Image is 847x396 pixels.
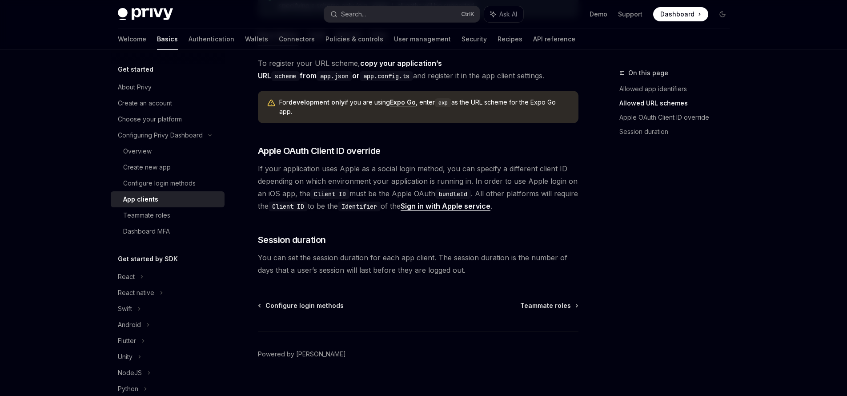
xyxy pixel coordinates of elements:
[157,28,178,50] a: Basics
[111,111,225,127] a: Choose your platform
[118,335,136,346] div: Flutter
[123,194,158,205] div: App clients
[401,202,490,211] a: Sign in with Apple service
[317,71,352,81] code: app.json
[618,10,642,19] a: Support
[258,251,578,276] span: You can set the session duration for each app client. The session duration is the number of days ...
[520,301,578,310] a: Teammate roles
[111,79,225,95] a: About Privy
[461,11,474,18] span: Ctrl K
[619,96,737,110] a: Allowed URL schemes
[111,175,225,191] a: Configure login methods
[310,189,349,199] code: Client ID
[324,6,480,22] button: Search...CtrlK
[394,28,451,50] a: User management
[118,8,173,20] img: dark logo
[325,28,383,50] a: Policies & controls
[715,7,730,21] button: Toggle dark mode
[258,350,346,359] a: Powered by [PERSON_NAME]
[660,10,694,19] span: Dashboard
[111,223,225,239] a: Dashboard MFA
[338,202,381,211] code: Identifier
[118,130,203,141] div: Configuring Privy Dashboard
[258,57,578,82] span: To register your URL scheme, and register it in the app client settings.
[435,189,471,199] code: bundleId
[271,71,300,81] code: scheme
[111,207,225,223] a: Teammate roles
[628,68,668,78] span: On this page
[118,114,182,125] div: Choose your platform
[435,98,451,107] code: exp
[118,98,172,109] div: Create an account
[258,162,578,212] span: If your application uses Apple as a social login method, you can specify a different client ID de...
[118,352,132,362] div: Unity
[498,28,522,50] a: Recipes
[259,301,344,310] a: Configure login methods
[111,143,225,159] a: Overview
[269,202,308,211] code: Client ID
[118,82,152,93] div: About Privy
[619,125,737,139] a: Session duration
[118,254,178,264] h5: Get started by SDK
[111,159,225,175] a: Create new app
[360,71,413,81] code: app.config.ts
[111,191,225,207] a: App clients
[111,95,225,111] a: Create an account
[118,271,135,282] div: React
[653,7,708,21] a: Dashboard
[245,28,268,50] a: Wallets
[123,162,171,173] div: Create new app
[279,98,570,116] div: For if you are using , enter as the URL scheme for the Expo Go app.
[520,301,571,310] span: Teammate roles
[390,98,416,106] a: Expo Go
[123,226,170,237] div: Dashboard MFA
[267,99,276,108] svg: Warning
[265,301,344,310] span: Configure login methods
[123,146,152,157] div: Overview
[123,178,196,189] div: Configure login methods
[118,28,146,50] a: Welcome
[118,64,153,75] h5: Get started
[118,384,138,394] div: Python
[499,10,517,19] span: Ask AI
[123,210,170,221] div: Teammate roles
[619,110,737,125] a: Apple OAuth Client ID override
[189,28,234,50] a: Authentication
[341,9,366,20] div: Search...
[118,287,154,298] div: React native
[118,303,132,314] div: Swift
[462,28,487,50] a: Security
[118,368,142,378] div: NodeJS
[118,319,141,330] div: Android
[289,98,345,106] strong: development only
[533,28,575,50] a: API reference
[619,82,737,96] a: Allowed app identifiers
[279,28,315,50] a: Connectors
[590,10,607,19] a: Demo
[484,6,523,22] button: Ask AI
[258,234,326,246] span: Session duration
[258,145,381,157] span: Apple OAuth Client ID override
[258,59,442,80] strong: copy your application’s URL from or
